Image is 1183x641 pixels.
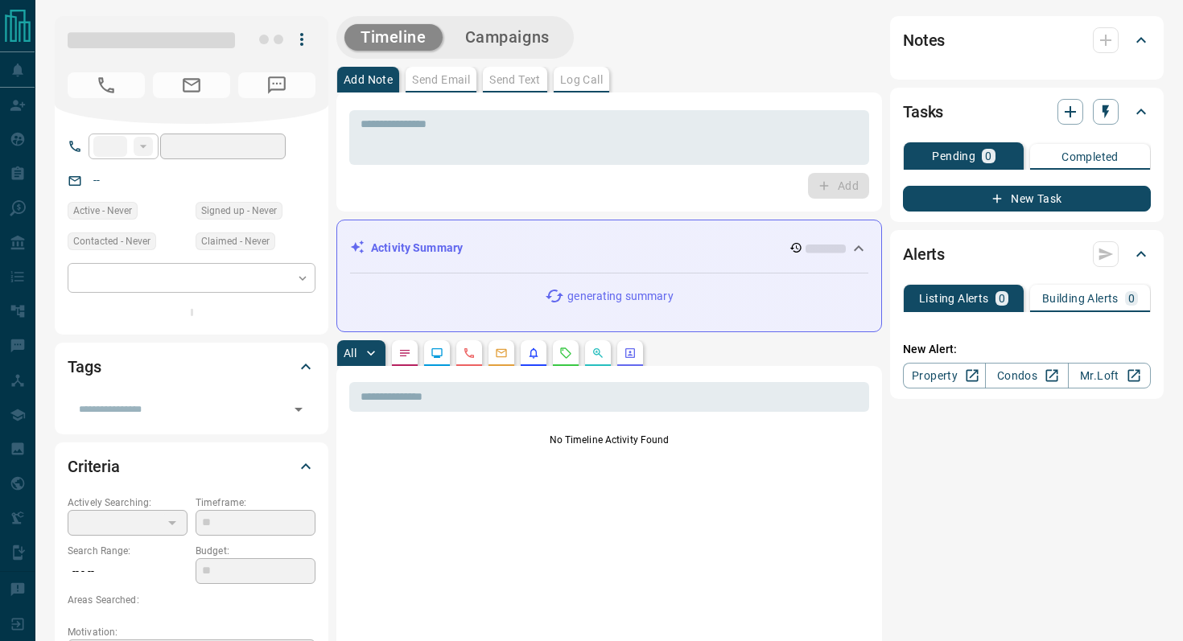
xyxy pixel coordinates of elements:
[985,150,991,162] p: 0
[1061,151,1119,162] p: Completed
[344,24,443,51] button: Timeline
[431,347,443,360] svg: Lead Browsing Activity
[985,363,1068,388] a: Condos
[68,544,188,558] p: Search Range:
[1128,293,1135,304] p: 0
[1042,293,1119,304] p: Building Alerts
[68,625,315,639] p: Motivation:
[591,347,604,360] svg: Opportunities
[238,72,315,98] span: No Number
[287,398,310,421] button: Open
[903,363,986,388] a: Property
[903,99,943,125] h2: Tasks
[73,233,150,249] span: Contacted - Never
[398,347,411,360] svg: Notes
[201,233,270,249] span: Claimed - Never
[68,495,188,510] p: Actively Searching:
[68,354,101,380] h2: Tags
[903,186,1151,212] button: New Task
[349,433,869,447] p: No Timeline Activity Found
[903,241,945,267] h2: Alerts
[344,347,357,359] p: All
[344,74,393,85] p: Add Note
[567,288,673,305] p: generating summary
[463,347,476,360] svg: Calls
[196,544,315,558] p: Budget:
[999,293,1005,304] p: 0
[1068,363,1151,388] a: Mr.Loft
[68,454,120,479] h2: Criteria
[196,495,315,510] p: Timeframe:
[449,24,566,51] button: Campaigns
[903,27,945,53] h2: Notes
[903,21,1151,60] div: Notes
[73,203,132,219] span: Active - Never
[527,347,540,360] svg: Listing Alerts
[903,341,1151,358] p: New Alert:
[903,92,1151,131] div: Tasks
[624,347,637,360] svg: Agent Actions
[68,447,315,486] div: Criteria
[903,235,1151,273] div: Alerts
[153,72,230,98] span: No Email
[350,233,868,263] div: Activity Summary
[559,347,572,360] svg: Requests
[68,72,145,98] span: No Number
[932,150,975,162] p: Pending
[495,347,508,360] svg: Emails
[93,174,100,187] a: --
[68,558,188,585] p: -- - --
[201,203,277,219] span: Signed up - Never
[371,240,463,257] p: Activity Summary
[68,593,315,607] p: Areas Searched:
[919,293,989,304] p: Listing Alerts
[68,347,315,386] div: Tags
